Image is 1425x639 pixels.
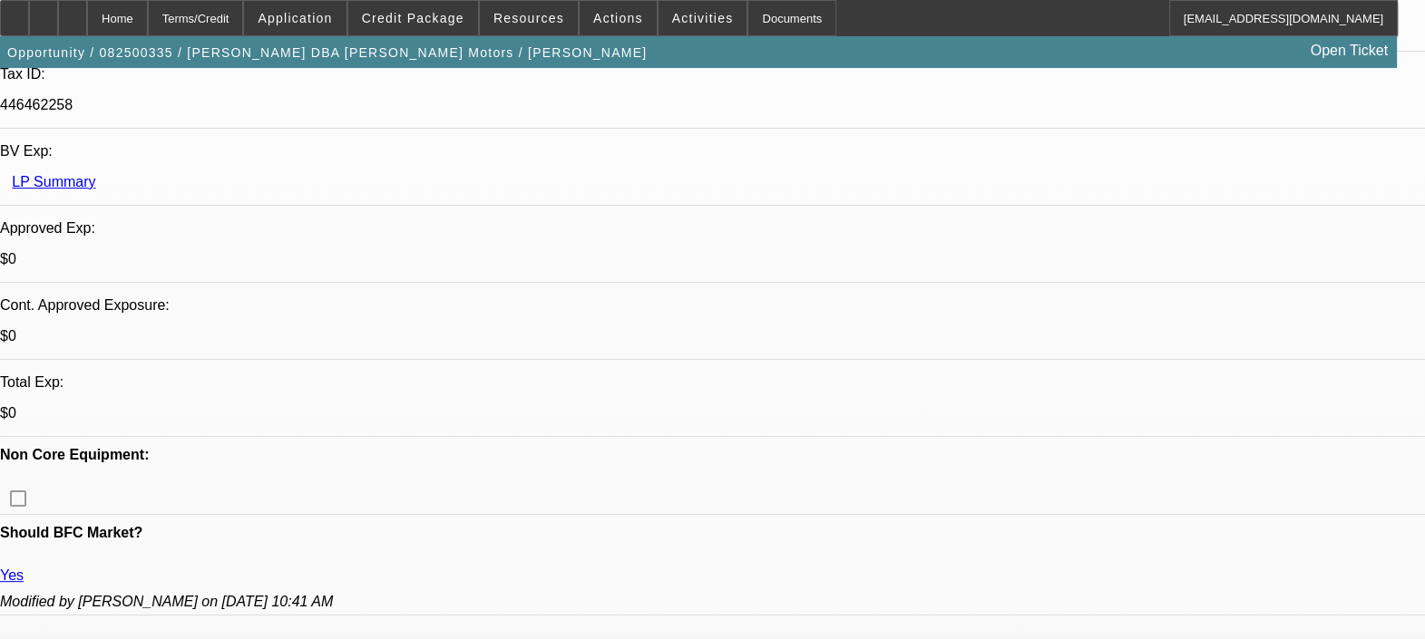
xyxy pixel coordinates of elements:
a: LP Summary [12,174,95,189]
span: Resources [493,11,564,25]
span: Opportunity / 082500335 / [PERSON_NAME] DBA [PERSON_NAME] Motors / [PERSON_NAME] [7,45,647,60]
span: Actions [593,11,643,25]
a: Open Ticket [1303,35,1395,66]
button: Resources [480,1,578,35]
button: Activities [659,1,747,35]
button: Application [244,1,346,35]
span: Credit Package [362,11,464,25]
button: Credit Package [348,1,478,35]
span: Activities [672,11,734,25]
span: Application [258,11,332,25]
button: Actions [580,1,657,35]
